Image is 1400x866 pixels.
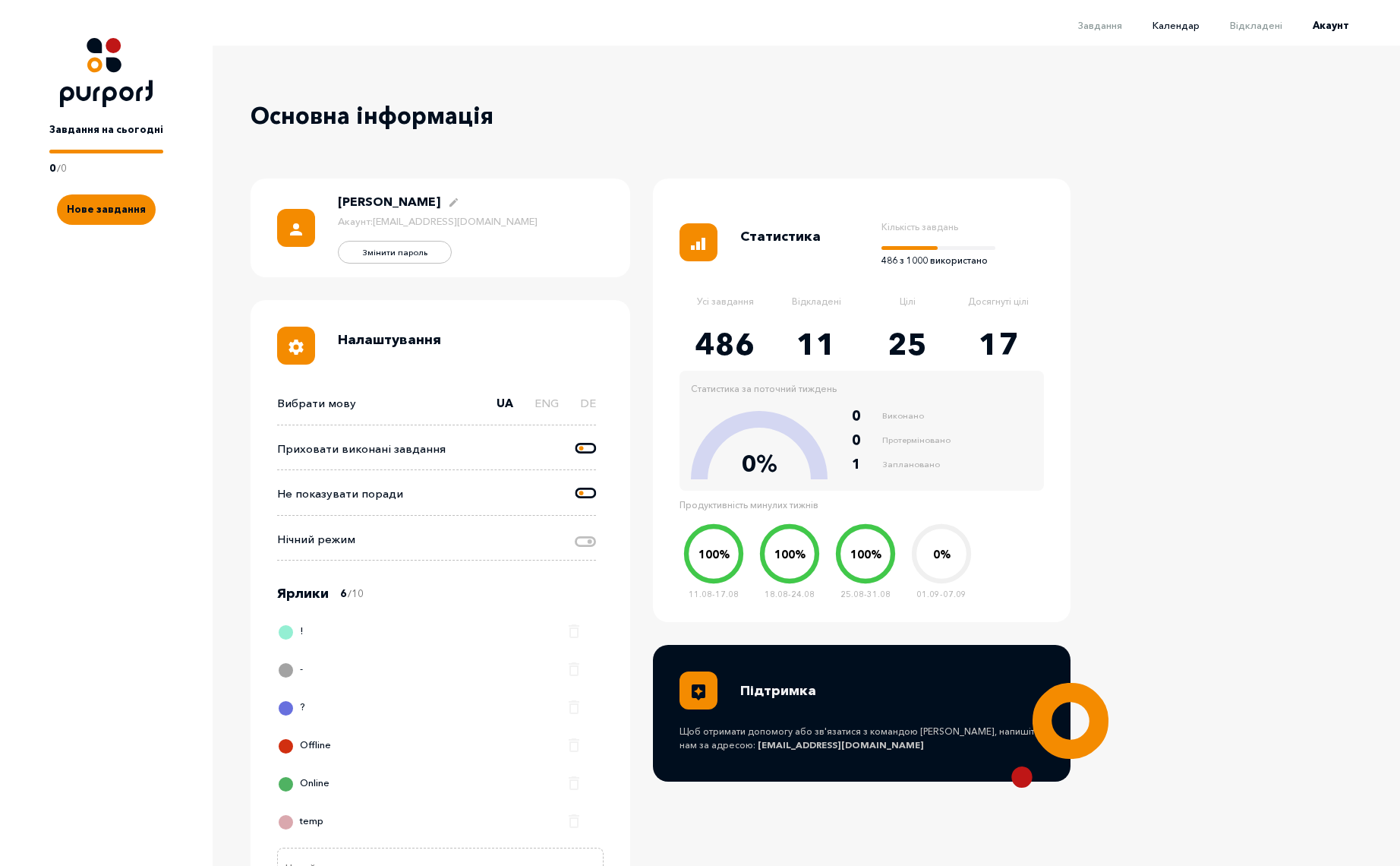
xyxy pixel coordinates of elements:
[57,175,156,225] a: Create new task
[277,485,403,503] p: Не показувати поради
[49,161,55,176] p: 0
[907,588,976,601] p: 01.09-07.09
[740,226,821,247] p: Статистика
[560,620,577,637] button: Delete label
[758,739,924,751] a: [EMAIL_ADDRESS][DOMAIN_NAME]
[251,99,554,133] p: Основна інформація
[698,548,730,561] text: 100 %
[57,161,61,176] p: /
[580,395,596,425] label: DE
[1152,19,1200,31] span: Календар
[881,220,995,234] p: Кількість завдань
[771,321,862,367] p: 11
[680,588,748,601] p: 11.08-17.08
[560,734,577,751] button: Delete label
[67,203,146,215] span: Нове завдання
[1313,19,1349,31] span: Акаунт
[560,658,577,675] button: Delete label
[277,583,329,604] p: Ярлики
[560,772,577,789] button: Delete label
[338,241,452,264] button: Edit password
[721,447,797,481] p: 0 %
[755,588,824,601] p: 18.08-24.08
[1048,19,1122,31] a: Завдання
[348,586,364,602] p: / 10
[852,406,878,426] div: 0
[771,295,862,325] p: Відкладені
[881,254,995,267] p: 486 з 1000 використано
[680,295,771,325] p: Усі завдання
[850,548,881,561] text: 100 %
[277,395,356,412] p: Вибрати мову
[281,620,304,650] div: !
[281,734,331,764] div: Offline
[281,696,305,726] div: ?
[882,409,924,422] span: Виконано
[338,192,440,210] p: [PERSON_NAME]
[1200,19,1282,31] a: Відкладені
[281,810,323,840] div: temp
[340,586,346,614] p: 6
[338,214,538,229] p: Акаунт : [EMAIL_ADDRESS][DOMAIN_NAME]
[933,548,951,561] text: 0 %
[49,107,163,175] a: Завдання на сьогодні0/0
[60,38,153,107] img: Logo icon
[1078,19,1122,31] span: Завдання
[953,321,1044,367] p: 17
[852,454,878,475] div: 1
[1282,19,1349,31] a: Акаунт
[862,295,953,325] p: Цілі
[57,194,156,225] button: Create new task
[740,681,816,701] p: Підтримка
[281,658,303,688] div: -
[277,531,355,548] p: Нічний режим
[281,772,330,802] div: Online
[560,810,577,826] button: Delete label
[882,434,951,447] span: Протерміновано
[277,441,446,458] p: Приховати виконані завдання
[680,725,1044,752] b: Щоб отримати допомогу або зв'язатися з командою [PERSON_NAME], напишіть нам за адресою :
[953,295,1044,325] p: Досягнуті цілі
[862,321,953,367] p: 25
[1122,19,1200,31] a: Календар
[882,458,940,471] span: Заплановано
[831,588,900,601] p: 25.08-31.08
[852,430,878,450] div: 0
[534,395,559,425] label: ENG
[338,330,441,350] p: Налаштування
[560,696,577,713] button: Delete label
[1230,19,1282,31] span: Відкладені
[61,161,67,176] p: 0
[49,122,163,137] p: Завдання на сьогодні
[680,498,983,512] p: Продуктивність минулих тижнів
[691,382,837,396] p: Статистика за поточний тиждень
[680,321,771,367] p: 486
[774,548,806,561] text: 100 %
[497,395,513,425] label: UA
